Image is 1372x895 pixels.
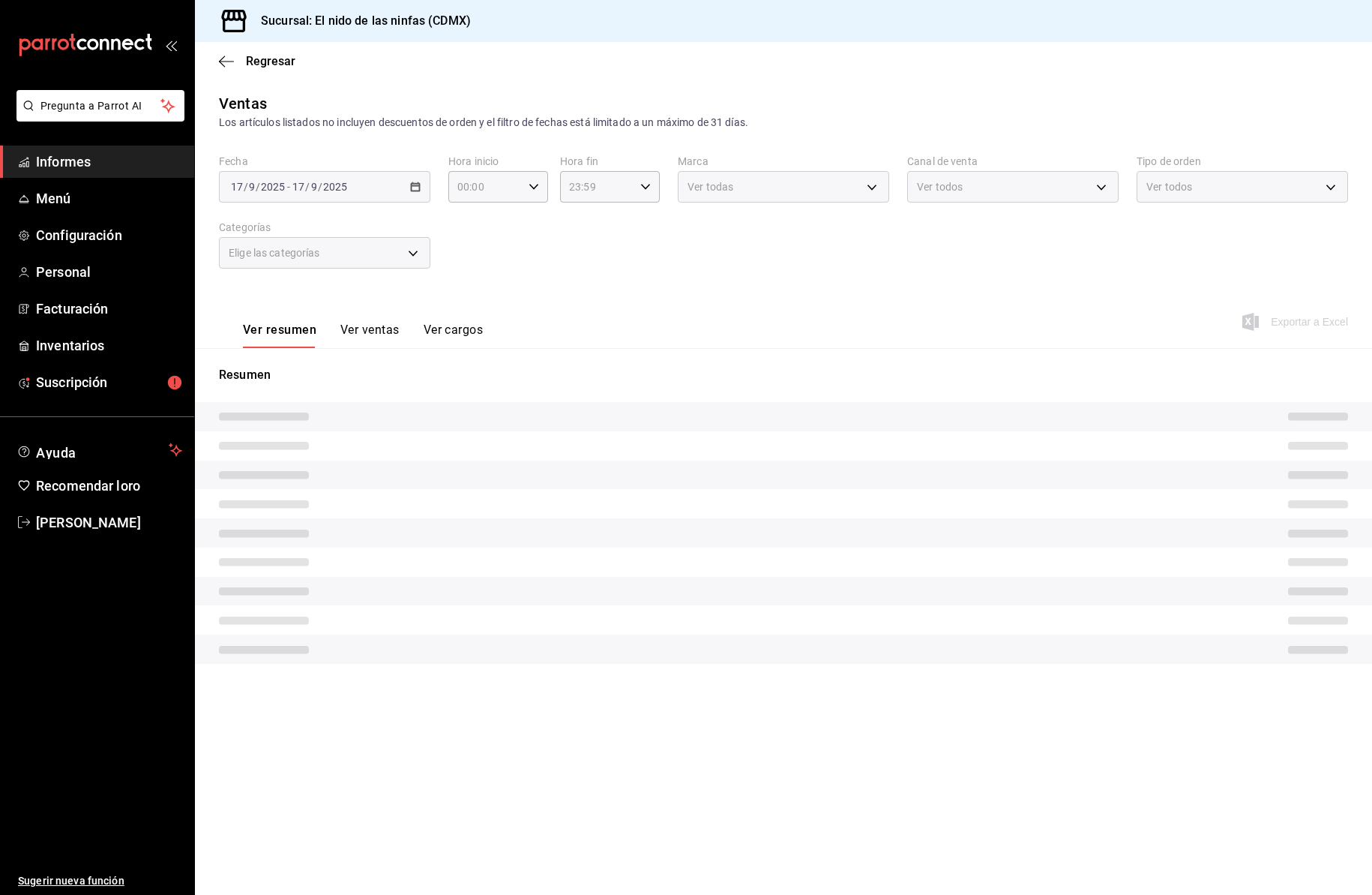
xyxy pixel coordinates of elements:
[907,156,1119,167] label: Canal de venta
[310,181,318,193] input: --
[1137,156,1348,167] label: Tipo de orden
[243,323,316,348] button: Ver resumen
[36,445,76,461] font: Ayuda
[219,156,430,167] label: Fecha
[244,181,248,193] span: /
[249,12,471,30] h3: Sucursal: El nido de las ninfas (CDMX)
[16,90,184,122] button: Pregunta a Parrot AI
[10,109,184,125] a: Pregunta a Parrot AI
[424,323,484,348] button: Ver cargos
[687,179,733,194] span: Ver todas
[678,156,889,167] label: Marca
[256,181,260,193] span: /
[36,154,91,170] font: Informes
[219,92,267,115] div: Ventas
[917,179,963,194] span: Ver todos
[1146,179,1192,194] span: Ver todos
[230,181,244,193] input: --
[318,181,322,193] span: /
[305,181,310,193] span: /
[165,39,177,51] button: abrir_cajón_menú
[219,115,1348,131] div: Los artículos listados no incluyen descuentos de orden y el filtro de fechas está limitado a un m...
[40,100,142,112] font: Pregunta a Parrot AI
[340,323,400,348] button: Ver ventas
[36,264,91,280] font: Personal
[36,515,141,530] font: [PERSON_NAME]
[287,181,290,193] span: -
[18,875,124,887] font: Sugerir nueva función
[219,366,1348,384] p: Resumen
[248,181,256,193] input: --
[229,245,320,260] span: Elige las categorías
[36,374,107,390] font: Suscripción
[322,181,348,193] input: ----
[219,54,295,68] button: Regresar
[36,338,104,353] font: Inventarios
[260,181,286,193] input: ----
[243,323,483,348] div: navigation tabs
[36,191,71,206] font: Menú
[36,227,122,243] font: Configuración
[36,478,140,494] font: Recomendar loro
[246,54,295,68] span: Regresar
[560,156,660,167] label: Hora fin
[36,301,108,317] font: Facturación
[219,222,430,233] label: Categorías
[448,156,548,167] label: Hora inicio
[292,181,305,193] input: --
